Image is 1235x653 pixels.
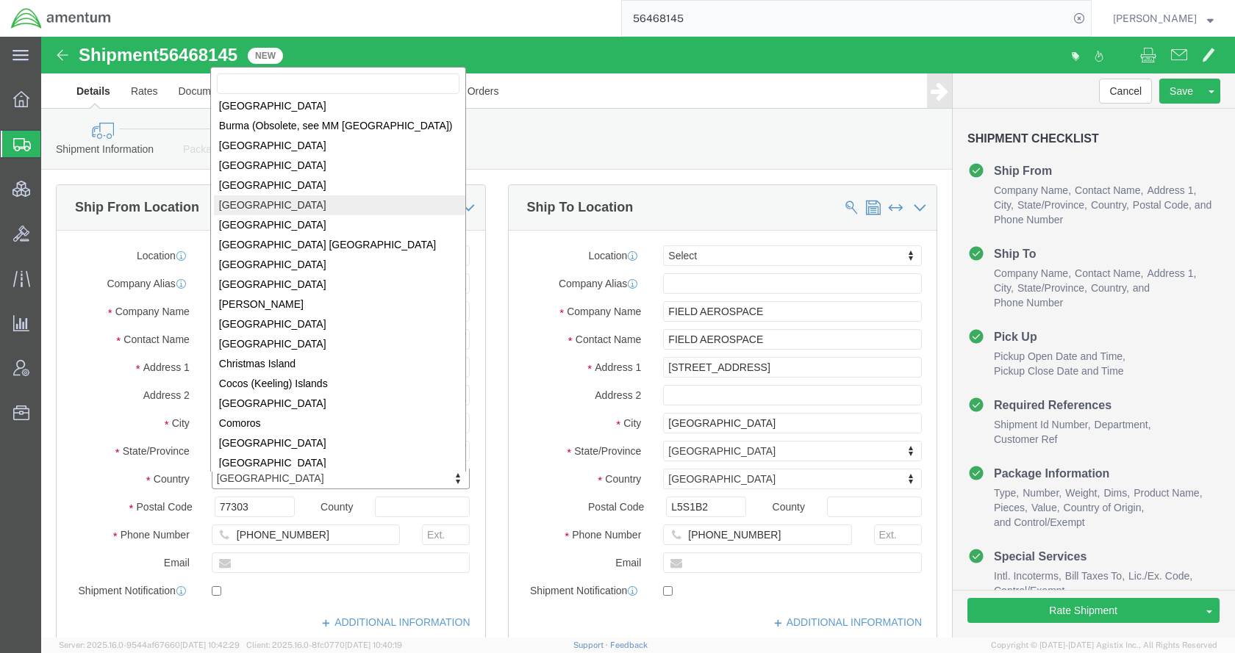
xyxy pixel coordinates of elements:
iframe: FS Legacy Container [41,37,1235,638]
button: [PERSON_NAME] [1112,10,1214,27]
a: Feedback [610,641,648,649]
span: Copyright © [DATE]-[DATE] Agistix Inc., All Rights Reserved [991,639,1217,652]
img: logo [10,7,112,29]
span: Server: 2025.16.0-9544af67660 [59,641,240,649]
span: [DATE] 10:42:29 [180,641,240,649]
span: Client: 2025.16.0-8fc0770 [246,641,402,649]
span: [DATE] 10:40:19 [345,641,402,649]
span: Kent Gilman [1113,10,1197,26]
input: Search for shipment number, reference number [622,1,1069,36]
a: Support [573,641,610,649]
